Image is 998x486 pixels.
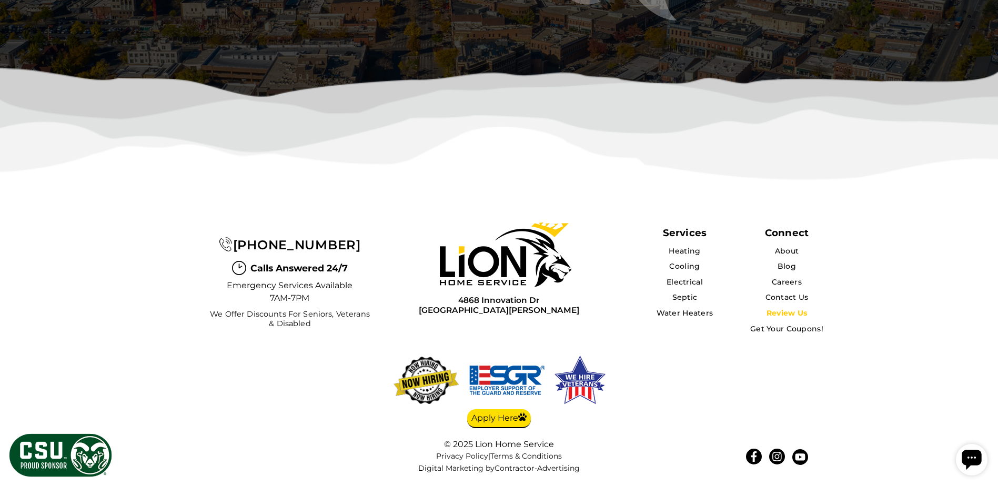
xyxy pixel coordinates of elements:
[219,237,360,252] a: [PHONE_NUMBER]
[394,439,604,449] div: © 2025 Lion Home Service
[765,227,809,239] div: Connect
[765,292,809,302] a: Contact Us
[778,261,796,271] a: Blog
[467,409,531,428] a: Apply Here
[419,295,579,316] a: 4868 Innovation Dr[GEOGRAPHIC_DATA][PERSON_NAME]
[775,246,799,256] a: About
[419,295,579,305] span: 4868 Innovation Dr
[394,464,604,473] div: Digital Marketing by
[750,324,823,333] a: Get Your Coupons!
[4,4,36,36] div: Open chat widget
[667,277,703,287] a: Electrical
[490,451,562,461] a: Terms & Conditions
[772,277,802,287] a: Careers
[669,246,700,256] a: Heating
[657,308,713,318] a: Water Heaters
[767,308,808,318] a: Review Us
[207,310,372,328] span: We Offer Discounts for Seniors, Veterans & Disabled
[233,237,361,252] span: [PHONE_NUMBER]
[663,227,707,239] span: Services
[436,451,488,461] a: Privacy Policy
[227,279,353,305] span: Emergency Services Available 7AM-7PM
[419,305,579,315] span: [GEOGRAPHIC_DATA][PERSON_NAME]
[495,464,580,473] a: Contractor-Advertising
[468,354,547,407] img: We hire veterans
[553,354,607,407] img: We hire veterans
[394,452,604,473] nav: |
[391,354,461,407] img: now-hiring
[669,261,700,271] a: Cooling
[250,261,348,275] span: Calls Answered 24/7
[672,292,698,302] a: Septic
[8,432,113,478] img: CSU Sponsor Badge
